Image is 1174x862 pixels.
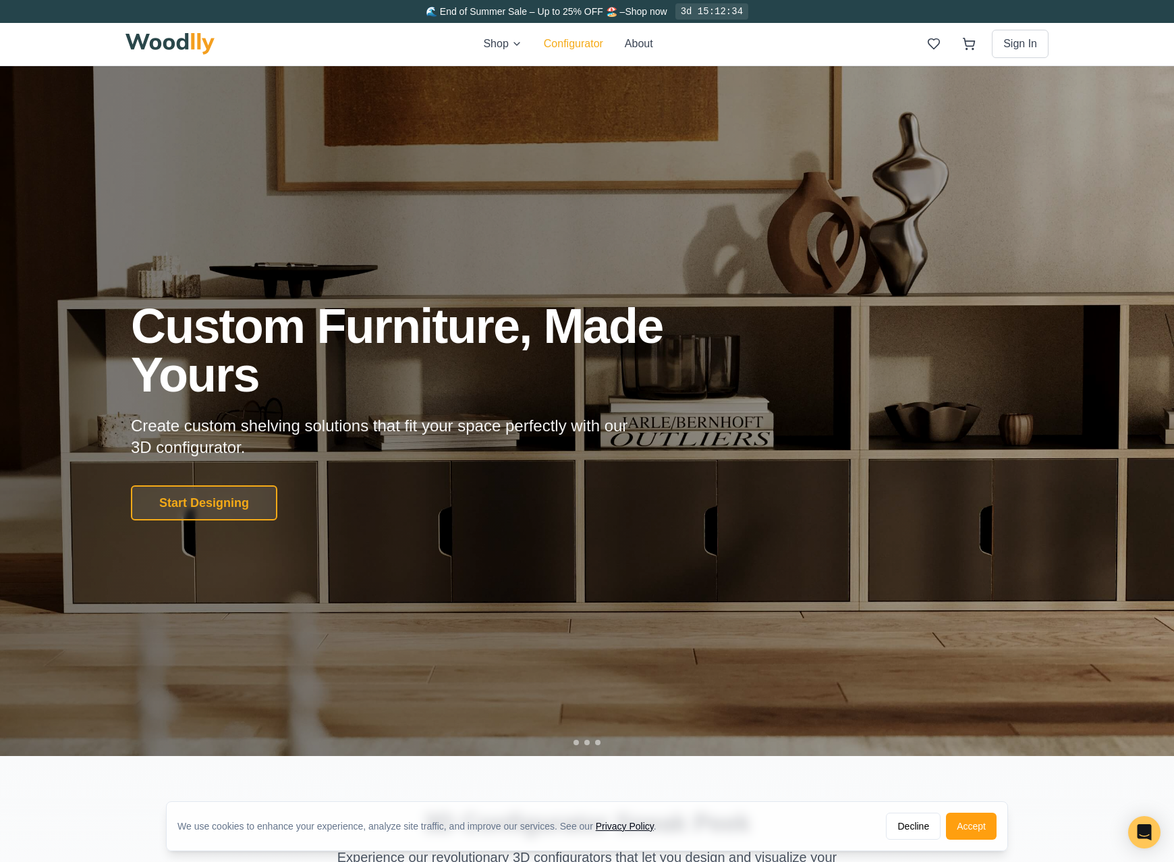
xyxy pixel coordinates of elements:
[596,821,654,832] a: Privacy Policy
[125,33,215,55] img: Woodlly
[177,819,667,833] div: We use cookies to enhance your experience, analyze site traffic, and improve our services. See our .
[992,30,1049,58] button: Sign In
[625,36,653,52] button: About
[131,415,649,458] p: Create custom shelving solutions that fit your space perfectly with our 3D configurator.
[1128,816,1161,848] div: Open Intercom Messenger
[426,6,625,17] span: 🌊 End of Summer Sale – Up to 25% OFF 🏖️ –
[131,485,277,520] button: Start Designing
[131,302,735,399] h1: Custom Furniture, Made Yours
[625,6,667,17] a: Shop now
[946,813,997,840] button: Accept
[544,36,603,52] button: Configurator
[675,3,748,20] div: 3d 15:12:34
[886,813,941,840] button: Decline
[483,36,522,52] button: Shop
